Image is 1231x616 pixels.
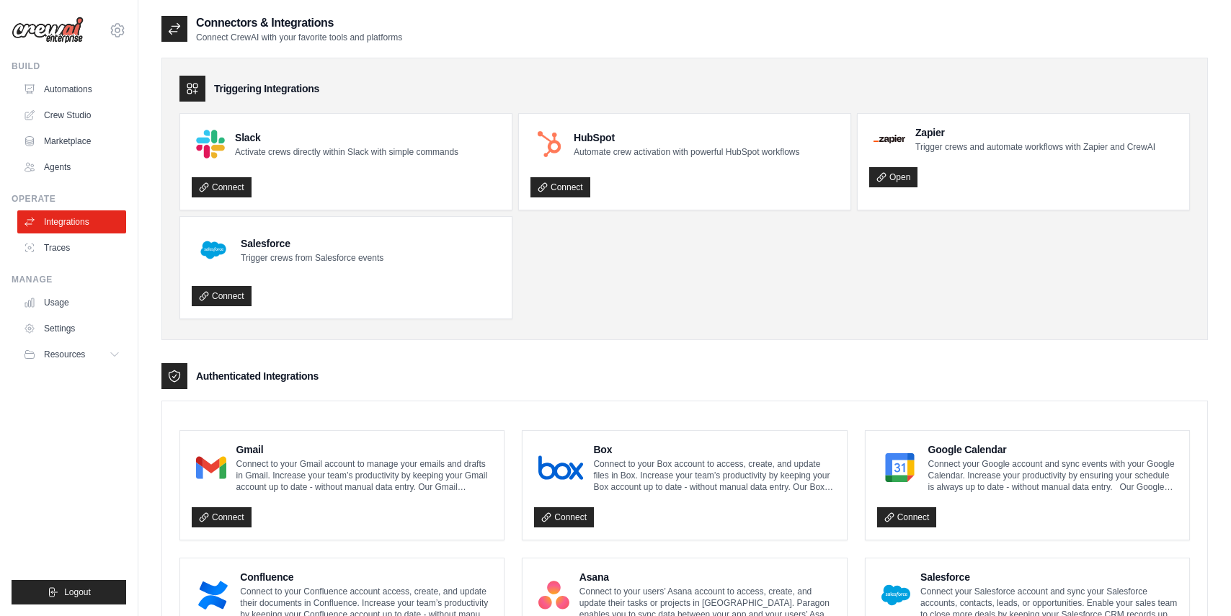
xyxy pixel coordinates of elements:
[530,177,590,197] a: Connect
[196,32,402,43] p: Connect CrewAI with your favorite tools and platforms
[236,458,493,493] p: Connect to your Gmail account to manage your emails and drafts in Gmail. Increase your team’s pro...
[241,236,383,251] h4: Salesforce
[17,104,126,127] a: Crew Studio
[535,130,564,159] img: HubSpot Logo
[196,130,225,159] img: Slack Logo
[877,507,937,527] a: Connect
[44,349,85,360] span: Resources
[538,453,583,482] img: Box Logo
[17,130,126,153] a: Marketplace
[574,130,799,145] h4: HubSpot
[236,442,493,457] h4: Gmail
[928,442,1178,457] h4: Google Calendar
[235,130,458,145] h4: Slack
[17,210,126,233] a: Integrations
[12,274,126,285] div: Manage
[241,252,383,264] p: Trigger crews from Salesforce events
[538,581,569,610] img: Asana Logo
[593,442,835,457] h4: Box
[196,369,319,383] h3: Authenticated Integrations
[192,286,252,306] a: Connect
[12,580,126,604] button: Logout
[574,146,799,158] p: Automate crew activation with powerful HubSpot workflows
[12,193,126,205] div: Operate
[64,586,91,598] span: Logout
[196,581,230,610] img: Confluence Logo
[196,453,226,482] img: Gmail Logo
[240,570,492,584] h4: Confluence
[881,581,910,610] img: Salesforce Logo
[874,135,905,143] img: Zapier Logo
[869,167,917,187] a: Open
[17,156,126,179] a: Agents
[920,570,1178,584] h4: Salesforce
[192,177,252,197] a: Connect
[196,233,231,267] img: Salesforce Logo
[12,61,126,72] div: Build
[928,458,1178,493] p: Connect your Google account and sync events with your Google Calendar. Increase your productivity...
[235,146,458,158] p: Activate crews directly within Slack with simple commands
[17,78,126,101] a: Automations
[17,343,126,366] button: Resources
[534,507,594,527] a: Connect
[196,14,402,32] h2: Connectors & Integrations
[915,141,1155,153] p: Trigger crews and automate workflows with Zapier and CrewAI
[593,458,835,493] p: Connect to your Box account to access, create, and update files in Box. Increase your team’s prod...
[17,291,126,314] a: Usage
[17,236,126,259] a: Traces
[214,81,319,96] h3: Triggering Integrations
[579,570,835,584] h4: Asana
[881,453,918,482] img: Google Calendar Logo
[915,125,1155,140] h4: Zapier
[192,507,252,527] a: Connect
[17,317,126,340] a: Settings
[12,17,84,44] img: Logo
